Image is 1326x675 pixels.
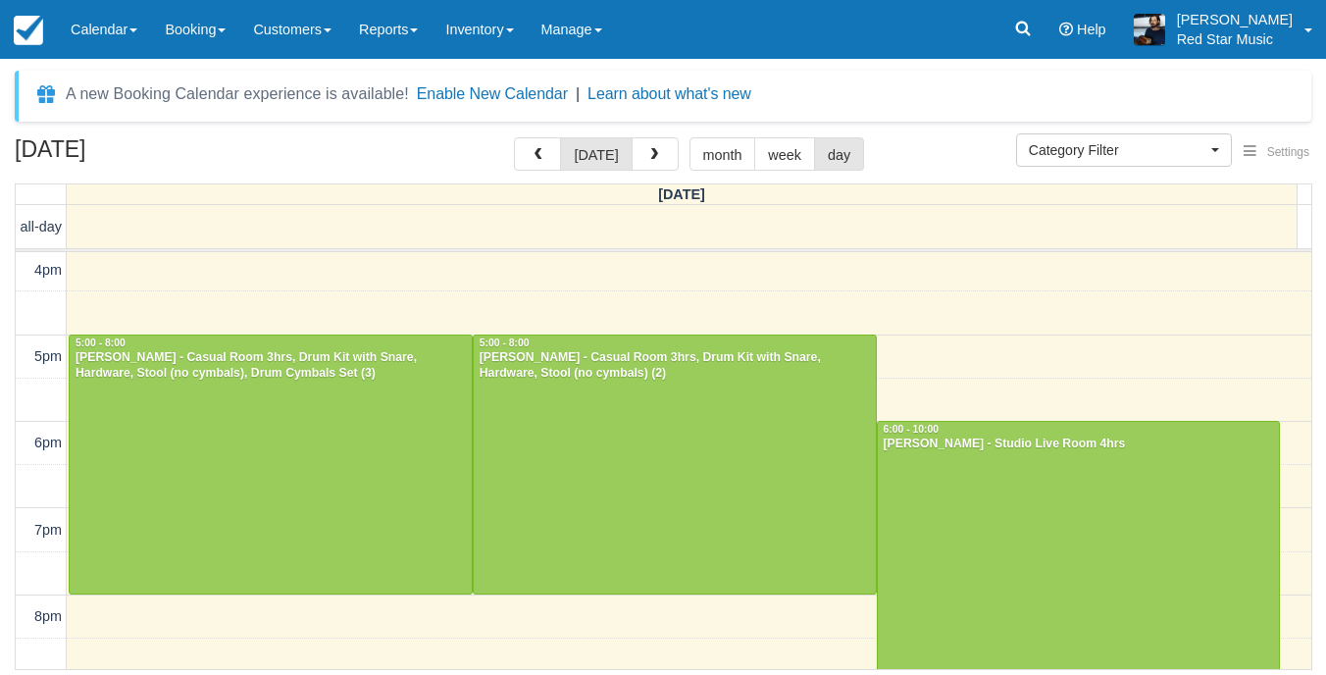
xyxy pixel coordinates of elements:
a: 5:00 - 8:00[PERSON_NAME] - Casual Room 3hrs, Drum Kit with Snare, Hardware, Stool (no cymbals), D... [69,335,473,595]
div: [PERSON_NAME] - Casual Room 3hrs, Drum Kit with Snare, Hardware, Stool (no cymbals), Drum Cymbals... [75,350,467,382]
span: 8pm [34,608,62,624]
p: [PERSON_NAME] [1177,10,1293,29]
span: Help [1077,22,1106,37]
span: 6:00 - 10:00 [884,424,940,435]
span: | [576,85,580,102]
div: [PERSON_NAME] - Casual Room 3hrs, Drum Kit with Snare, Hardware, Stool (no cymbals) (2) [479,350,871,382]
span: all-day [21,219,62,234]
a: 5:00 - 8:00[PERSON_NAME] - Casual Room 3hrs, Drum Kit with Snare, Hardware, Stool (no cymbals) (2) [473,335,877,595]
i: Help [1059,23,1073,36]
span: Category Filter [1029,140,1206,160]
span: [DATE] [658,186,705,202]
div: A new Booking Calendar experience is available! [66,82,409,106]
span: 4pm [34,262,62,278]
span: 5:00 - 8:00 [76,337,126,348]
button: Enable New Calendar [417,84,568,104]
img: A1 [1134,14,1165,45]
button: day [814,137,864,171]
button: Category Filter [1016,133,1232,167]
button: week [754,137,815,171]
span: 5pm [34,348,62,364]
button: [DATE] [560,137,632,171]
img: checkfront-main-nav-mini-logo.png [14,16,43,45]
span: 5:00 - 8:00 [480,337,530,348]
a: Learn about what's new [587,85,751,102]
button: month [689,137,756,171]
span: Settings [1267,145,1309,159]
span: 7pm [34,522,62,538]
div: [PERSON_NAME] - Studio Live Room 4hrs [883,437,1275,452]
span: 6pm [34,435,62,450]
h2: [DATE] [15,137,263,174]
p: Red Star Music [1177,29,1293,49]
button: Settings [1232,138,1321,167]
